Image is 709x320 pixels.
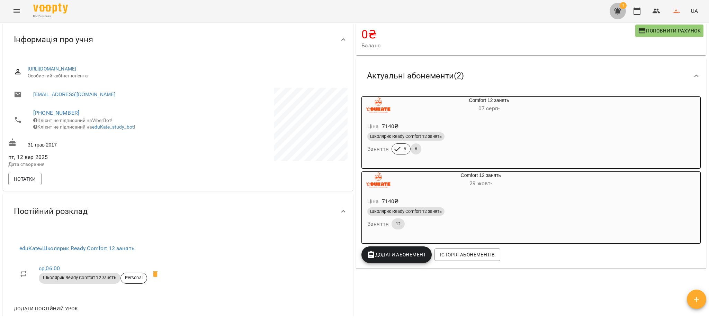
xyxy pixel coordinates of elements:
h6: Заняття [367,144,389,154]
h6: Ціна [367,122,379,131]
span: Школярик Ready Comfort 12 занять [367,133,445,140]
div: Comfort 12 занять [395,97,583,113]
span: Додати Абонемент [367,251,426,259]
button: Нотатки [8,173,42,185]
button: Menu [8,3,25,19]
button: Comfort 12 занять29 жовт- Ціна7140₴Школярик Ready Comfort 12 занятьЗаняття12 [362,172,566,238]
div: Актуальні абонементи(2) [356,58,706,94]
span: Постійний розклад [14,206,88,217]
span: 6 [400,146,410,152]
button: Додати Абонемент [361,246,432,263]
span: Нотатки [14,175,36,183]
button: Comfort 12 занять07 серп- Ціна7140₴Школярик Ready Comfort 12 занятьЗаняття66 [362,97,583,163]
span: Поповнити рахунок [638,27,701,35]
span: 6 [411,146,421,152]
span: Видалити приватний урок Школярик Ready Comfort 12 занять ср 06:00 клієнта Кочеткова Аліса Олексіївна [147,266,164,282]
span: Інформація про учня [14,34,93,45]
a: [URL][DOMAIN_NAME] [28,66,77,72]
span: 1 [620,2,627,9]
a: eduKate»Школярик Ready Comfort 12 занять [19,245,135,252]
span: Школярик Ready Comfort 12 занять [39,275,120,281]
p: 7140 ₴ [382,122,399,131]
span: 07 серп - [478,105,500,112]
img: Voopty Logo [33,3,68,13]
div: Comfort 12 занять [362,97,395,113]
a: [PHONE_NUMBER] [33,110,79,116]
span: For Business [33,14,68,19]
button: UA [688,4,701,17]
h6: Ціна [367,197,379,206]
h6: Заняття [367,219,389,229]
button: Поповнити рахунок [635,25,703,37]
img: 86f377443daa486b3a215227427d088a.png [671,6,681,16]
span: Personal [121,275,147,281]
a: ср,06:00 [39,265,60,272]
div: Comfort 12 занять [395,172,566,188]
span: Особистий кабінет клієнта [28,73,342,79]
a: eduKate_study_bot [92,124,134,130]
span: UA [691,7,698,15]
p: 7140 ₴ [382,197,399,206]
button: Історія абонементів [434,248,500,261]
span: Додати постійний урок [14,304,78,313]
button: Додати постійний урок [11,302,81,315]
span: Школярик Ready Comfort 12 занять [367,208,445,215]
span: Клієнт не підписаний на ! [33,124,135,130]
div: Постійний розклад [3,194,353,229]
span: Клієнт не підписаний на ViberBot! [33,117,113,123]
div: Comfort 12 занять [362,172,395,188]
span: Історія абонементів [440,251,495,259]
span: Баланс [361,41,635,50]
span: Актуальні абонементи ( 2 ) [367,70,464,81]
span: 29 жовт - [469,180,492,187]
div: 31 трав 2017 [7,137,178,150]
div: Інформація про учня [3,22,353,57]
a: [EMAIL_ADDRESS][DOMAIN_NAME] [33,91,115,98]
span: 12 [392,221,405,227]
span: пт, 12 вер 2025 [8,153,177,161]
h4: 0 ₴ [361,27,635,41]
p: Дата створення [8,161,177,168]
